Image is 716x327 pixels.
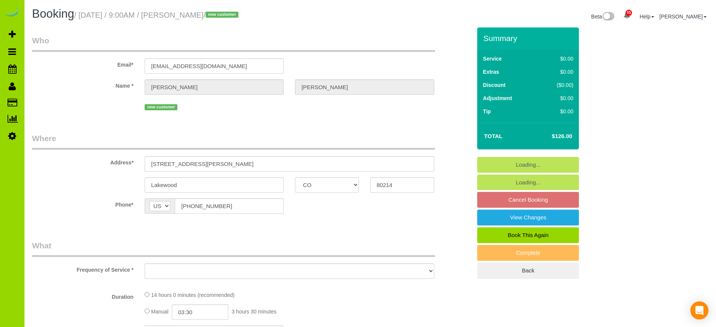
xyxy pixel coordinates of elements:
[74,11,241,19] small: / [DATE] / 9:00AM / [PERSON_NAME]
[541,68,573,76] div: $0.00
[26,58,139,68] label: Email*
[591,14,615,20] a: Beta
[483,108,491,115] label: Tip
[203,11,241,19] span: /
[145,58,284,74] input: Email*
[32,7,74,20] span: Booking
[26,263,139,274] label: Frequency of Service *
[541,108,573,115] div: $0.00
[620,8,634,24] a: 55
[151,292,235,298] span: 14 hours 0 minutes (recommended)
[145,104,177,110] span: new customer
[477,263,579,278] a: Back
[175,198,284,214] input: Phone*
[26,198,139,208] label: Phone*
[232,309,276,315] span: 3 hours 30 minutes
[477,227,579,243] a: Book This Again
[145,177,284,193] input: City*
[26,79,139,90] label: Name *
[483,55,502,62] label: Service
[32,35,435,52] legend: Who
[5,8,20,18] img: Automaid Logo
[32,133,435,150] legend: Where
[151,309,168,315] span: Manual
[484,133,502,139] strong: Total
[370,177,434,193] input: Zip Code*
[626,10,632,16] span: 55
[640,14,654,20] a: Help
[145,79,284,95] input: First Name*
[690,301,708,319] div: Open Intercom Messenger
[529,133,572,140] h4: $126.00
[660,14,707,20] a: [PERSON_NAME]
[541,94,573,102] div: $0.00
[541,55,573,62] div: $0.00
[483,34,575,43] h3: Summary
[26,290,139,301] label: Duration
[483,81,505,89] label: Discount
[483,94,512,102] label: Adjustment
[602,12,614,22] img: New interface
[477,210,579,225] a: View Changes
[541,81,573,89] div: ($0.00)
[32,240,435,257] legend: What
[206,12,238,18] span: new customer
[483,68,499,76] label: Extras
[26,156,139,166] label: Address*
[295,79,434,95] input: Last Name*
